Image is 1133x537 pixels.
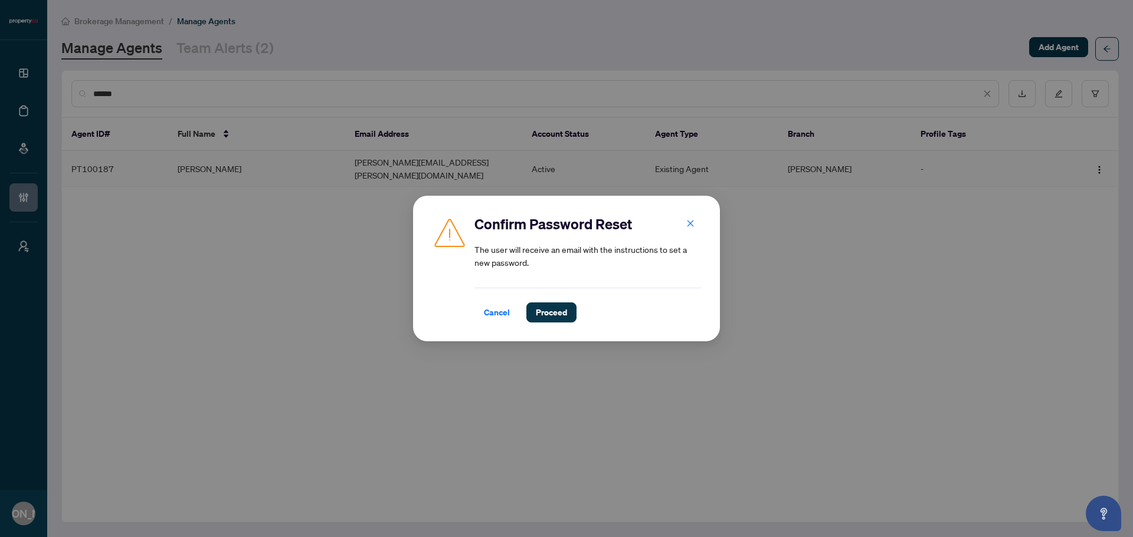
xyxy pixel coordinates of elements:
span: Proceed [536,303,567,322]
img: Caution Icon [432,215,467,250]
span: Cancel [484,303,510,322]
button: Open asap [1086,496,1121,531]
article: The user will receive an email with the instructions to set a new password. [474,243,701,269]
button: Proceed [526,302,577,322]
span: close [686,219,695,228]
h2: Confirm Password Reset [474,215,701,233]
button: Cancel [474,302,519,322]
